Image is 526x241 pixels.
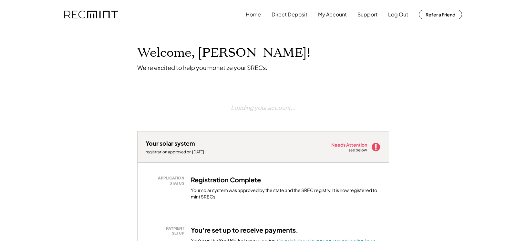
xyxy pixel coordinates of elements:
button: Support [357,8,377,21]
h3: You're set up to receive payments. [191,226,298,234]
div: Your solar system was approved by the state and the SREC registry. It is now registered to mint S... [191,187,381,200]
div: see below [348,148,368,153]
div: APPLICATION STATUS [149,176,184,186]
button: Direct Deposit [272,8,307,21]
div: Needs Attention [331,142,368,147]
button: My Account [318,8,347,21]
div: Your solar system [146,140,195,147]
h3: Registration Complete [191,176,261,184]
h1: Welcome, [PERSON_NAME]! [137,45,310,61]
img: recmint-logotype%403x.png [64,11,118,19]
button: Log Out [388,8,408,21]
div: We're excited to help you monetize your SRECs. [137,64,267,71]
button: Refer a Friend [419,10,462,19]
div: Loading your account... [231,87,295,128]
button: Home [246,8,261,21]
div: PAYMENT SETUP [149,226,184,236]
div: registration approved on [DATE] [146,149,210,155]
